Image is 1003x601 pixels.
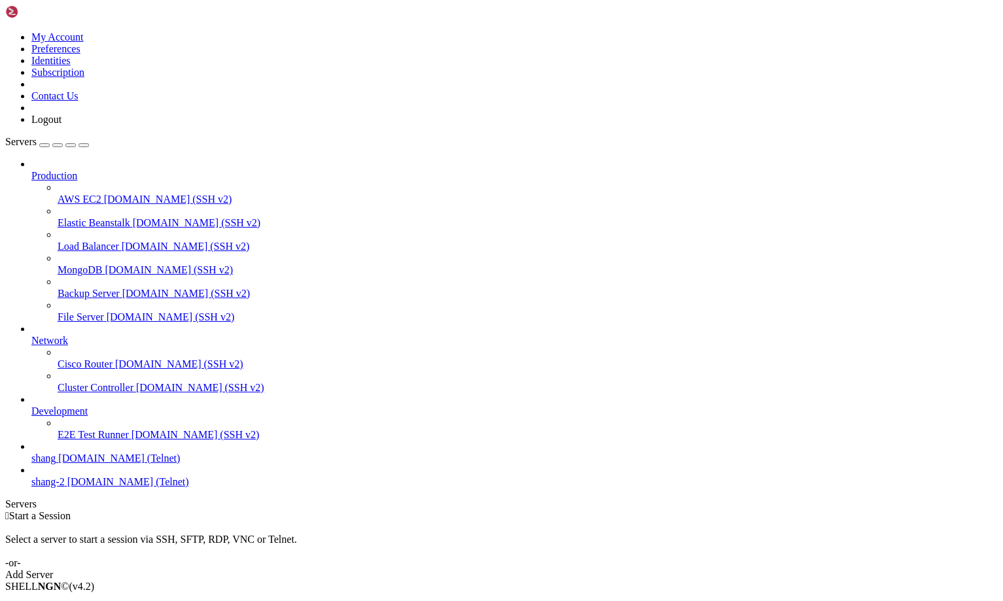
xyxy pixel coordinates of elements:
[5,498,998,510] div: Servers
[5,136,89,147] a: Servers
[31,90,79,101] a: Contact Us
[31,453,56,464] span: shang
[58,252,998,276] li: MongoDB [DOMAIN_NAME] (SSH v2)
[9,510,71,521] span: Start a Session
[58,347,998,370] li: Cisco Router [DOMAIN_NAME] (SSH v2)
[58,288,120,299] span: Backup Server
[58,241,998,252] a: Load Balancer [DOMAIN_NAME] (SSH v2)
[58,205,998,229] li: Elastic Beanstalk [DOMAIN_NAME] (SSH v2)
[31,441,998,464] li: shang [DOMAIN_NAME] (Telnet)
[31,335,998,347] a: Network
[31,31,84,43] a: My Account
[31,67,84,78] a: Subscription
[38,581,62,592] b: NGN
[58,288,998,300] a: Backup Server [DOMAIN_NAME] (SSH v2)
[31,170,77,181] span: Production
[31,323,998,394] li: Network
[31,476,998,488] a: shang-2 [DOMAIN_NAME] (Telnet)
[58,382,998,394] a: Cluster Controller [DOMAIN_NAME] (SSH v2)
[58,264,102,275] span: MongoDB
[31,43,80,54] a: Preferences
[31,114,62,125] a: Logout
[5,5,80,18] img: Shellngn
[107,311,235,322] span: [DOMAIN_NAME] (SSH v2)
[31,158,998,323] li: Production
[31,170,998,182] a: Production
[58,382,133,393] span: Cluster Controller
[122,288,251,299] span: [DOMAIN_NAME] (SSH v2)
[58,453,180,464] span: [DOMAIN_NAME] (Telnet)
[58,311,104,322] span: File Server
[31,55,71,66] a: Identities
[58,229,998,252] li: Load Balancer [DOMAIN_NAME] (SSH v2)
[5,510,9,521] span: 
[5,569,998,581] div: Add Server
[31,405,998,417] a: Development
[58,217,130,228] span: Elastic Beanstalk
[58,429,129,440] span: E2E Test Runner
[31,476,65,487] span: shang-2
[115,358,243,369] span: [DOMAIN_NAME] (SSH v2)
[58,264,998,276] a: MongoDB [DOMAIN_NAME] (SSH v2)
[58,311,998,323] a: File Server [DOMAIN_NAME] (SSH v2)
[58,358,113,369] span: Cisco Router
[58,429,998,441] a: E2E Test Runner [DOMAIN_NAME] (SSH v2)
[58,276,998,300] li: Backup Server [DOMAIN_NAME] (SSH v2)
[31,394,998,441] li: Development
[58,417,998,441] li: E2E Test Runner [DOMAIN_NAME] (SSH v2)
[5,522,998,569] div: Select a server to start a session via SSH, SFTP, RDP, VNC or Telnet. -or-
[58,194,998,205] a: AWS EC2 [DOMAIN_NAME] (SSH v2)
[58,370,998,394] li: Cluster Controller [DOMAIN_NAME] (SSH v2)
[133,217,261,228] span: [DOMAIN_NAME] (SSH v2)
[58,300,998,323] li: File Server [DOMAIN_NAME] (SSH v2)
[105,264,233,275] span: [DOMAIN_NAME] (SSH v2)
[122,241,250,252] span: [DOMAIN_NAME] (SSH v2)
[136,382,264,393] span: [DOMAIN_NAME] (SSH v2)
[67,476,189,487] span: [DOMAIN_NAME] (Telnet)
[104,194,232,205] span: [DOMAIN_NAME] (SSH v2)
[31,405,88,417] span: Development
[5,581,94,592] span: SHELL ©
[58,241,119,252] span: Load Balancer
[5,136,37,147] span: Servers
[58,358,998,370] a: Cisco Router [DOMAIN_NAME] (SSH v2)
[31,453,998,464] a: shang [DOMAIN_NAME] (Telnet)
[58,194,101,205] span: AWS EC2
[58,217,998,229] a: Elastic Beanstalk [DOMAIN_NAME] (SSH v2)
[31,335,68,346] span: Network
[69,581,95,592] span: 4.2.0
[132,429,260,440] span: [DOMAIN_NAME] (SSH v2)
[58,182,998,205] li: AWS EC2 [DOMAIN_NAME] (SSH v2)
[31,464,998,488] li: shang-2 [DOMAIN_NAME] (Telnet)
